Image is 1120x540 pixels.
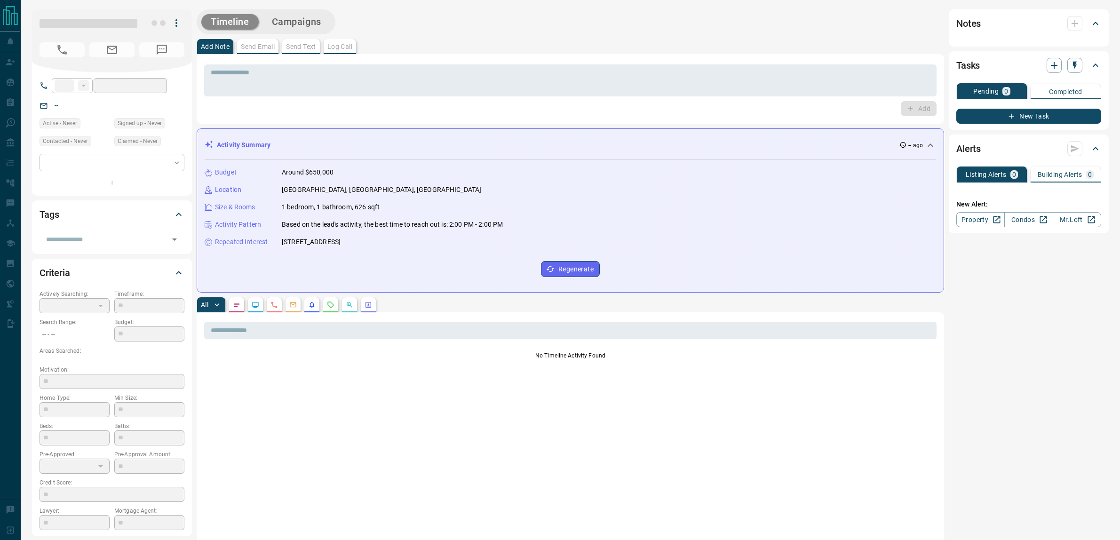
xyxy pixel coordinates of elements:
[270,301,278,309] svg: Calls
[966,171,1007,178] p: Listing Alerts
[40,207,59,222] h2: Tags
[215,202,255,212] p: Size & Rooms
[40,290,110,298] p: Actively Searching:
[114,290,184,298] p: Timeframe:
[43,136,88,146] span: Contacted - Never
[956,199,1101,209] p: New Alert:
[956,12,1101,35] div: Notes
[252,301,259,309] svg: Lead Browsing Activity
[282,185,481,195] p: [GEOGRAPHIC_DATA], [GEOGRAPHIC_DATA], [GEOGRAPHIC_DATA]
[1053,212,1101,227] a: Mr.Loft
[168,233,181,246] button: Open
[289,301,297,309] svg: Emails
[40,347,184,355] p: Areas Searched:
[114,422,184,430] p: Baths:
[55,102,58,109] a: --
[541,261,600,277] button: Regenerate
[118,136,158,146] span: Claimed - Never
[114,394,184,402] p: Min Size:
[262,14,331,30] button: Campaigns
[201,14,259,30] button: Timeline
[1012,171,1016,178] p: 0
[1038,171,1082,178] p: Building Alerts
[327,301,334,309] svg: Requests
[114,318,184,326] p: Budget:
[365,301,372,309] svg: Agent Actions
[282,167,334,177] p: Around $650,000
[40,326,110,342] p: -- - --
[215,167,237,177] p: Budget
[908,141,923,150] p: -- ago
[308,301,316,309] svg: Listing Alerts
[956,141,981,156] h2: Alerts
[204,351,937,360] p: No Timeline Activity Found
[40,450,110,459] p: Pre-Approved:
[43,119,77,128] span: Active - Never
[89,42,135,57] span: No Email
[40,507,110,515] p: Lawyer:
[215,237,268,247] p: Repeated Interest
[956,58,980,73] h2: Tasks
[118,119,162,128] span: Signed up - Never
[1004,212,1053,227] a: Condos
[1049,88,1082,95] p: Completed
[956,16,981,31] h2: Notes
[956,54,1101,77] div: Tasks
[217,140,270,150] p: Activity Summary
[346,301,353,309] svg: Opportunities
[956,137,1101,160] div: Alerts
[201,43,230,50] p: Add Note
[40,262,184,284] div: Criteria
[40,265,70,280] h2: Criteria
[215,220,261,230] p: Activity Pattern
[40,203,184,226] div: Tags
[40,478,184,487] p: Credit Score:
[215,185,241,195] p: Location
[205,136,936,154] div: Activity Summary-- ago
[40,42,85,57] span: No Number
[40,422,110,430] p: Beds:
[282,202,380,212] p: 1 bedroom, 1 bathroom, 626 sqft
[973,88,999,95] p: Pending
[1088,171,1092,178] p: 0
[40,365,184,374] p: Motivation:
[114,507,184,515] p: Mortgage Agent:
[201,302,208,308] p: All
[282,237,341,247] p: [STREET_ADDRESS]
[956,109,1101,124] button: New Task
[956,212,1005,227] a: Property
[40,394,110,402] p: Home Type:
[233,301,240,309] svg: Notes
[139,42,184,57] span: No Number
[40,318,110,326] p: Search Range:
[114,450,184,459] p: Pre-Approval Amount:
[1004,88,1008,95] p: 0
[282,220,503,230] p: Based on the lead's activity, the best time to reach out is: 2:00 PM - 2:00 PM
